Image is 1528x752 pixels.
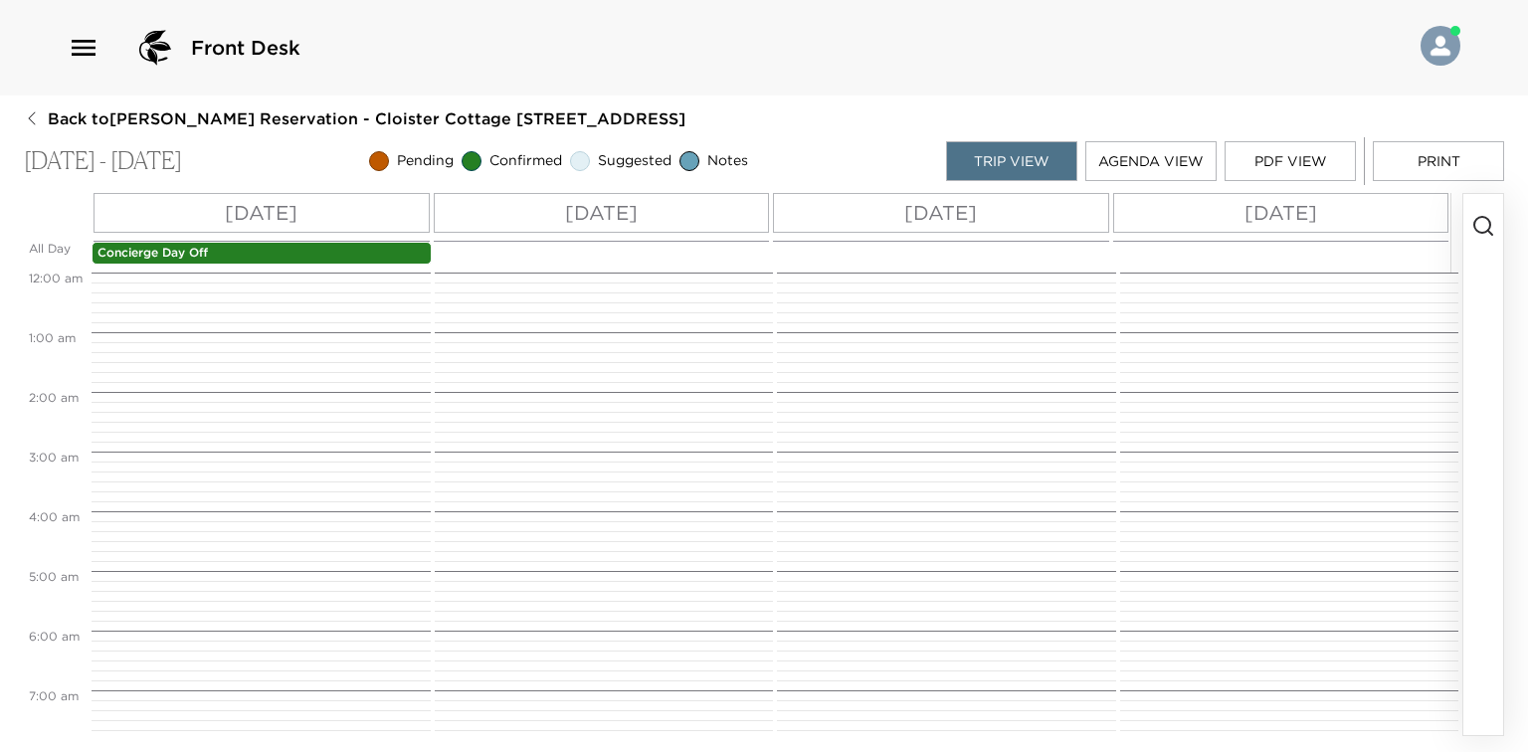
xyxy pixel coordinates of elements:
[24,688,84,703] span: 7:00 AM
[24,450,84,465] span: 3:00 AM
[24,569,84,584] span: 5:00 AM
[24,629,85,644] span: 6:00 AM
[707,151,748,171] span: Notes
[904,198,977,228] p: [DATE]
[191,34,300,62] span: Front Desk
[489,151,562,171] span: Confirmed
[773,193,1109,233] button: [DATE]
[24,271,88,285] span: 12:00 AM
[24,330,81,345] span: 1:00 AM
[1113,193,1449,233] button: [DATE]
[946,141,1077,181] button: Trip View
[225,198,297,228] p: [DATE]
[1085,141,1217,181] button: Agenda View
[397,151,454,171] span: Pending
[48,107,685,129] span: Back to [PERSON_NAME] Reservation - Cloister Cottage [STREET_ADDRESS]
[97,245,426,262] p: Concierge Day Off
[24,107,685,129] button: Back to[PERSON_NAME] Reservation - Cloister Cottage [STREET_ADDRESS]
[131,24,179,72] img: logo
[1244,198,1317,228] p: [DATE]
[565,198,638,228] p: [DATE]
[598,151,671,171] span: Suggested
[1421,26,1460,66] img: User
[1373,141,1504,181] button: Print
[29,241,87,258] p: All Day
[24,390,84,405] span: 2:00 AM
[1225,141,1356,181] button: PDF View
[24,509,85,524] span: 4:00 AM
[434,193,770,233] button: [DATE]
[24,147,182,176] p: [DATE] - [DATE]
[94,193,430,233] button: [DATE]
